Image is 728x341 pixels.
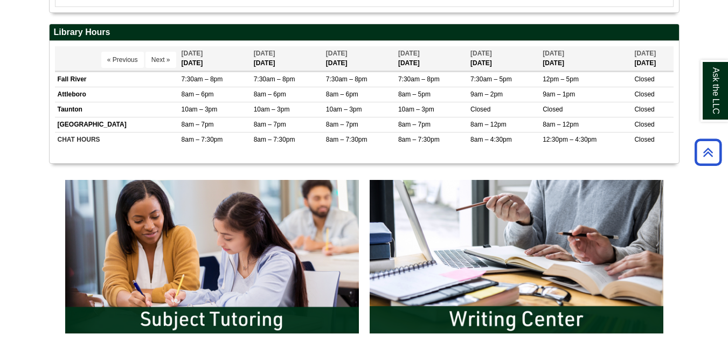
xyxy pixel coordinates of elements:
[254,136,295,143] span: 8am – 7:30pm
[60,175,364,338] img: Subject Tutoring Information
[182,121,214,128] span: 8am – 7pm
[540,46,632,71] th: [DATE]
[364,175,669,338] img: Writing Center Information
[55,102,179,117] td: Taunton
[468,46,540,71] th: [DATE]
[634,75,654,83] span: Closed
[55,87,179,102] td: Attleboro
[398,121,431,128] span: 8am – 7pm
[543,91,575,98] span: 9am – 1pm
[326,50,348,57] span: [DATE]
[543,106,563,113] span: Closed
[398,75,440,83] span: 7:30am – 8pm
[398,50,420,57] span: [DATE]
[254,91,286,98] span: 8am – 6pm
[55,133,179,148] td: CHAT HOURS
[470,91,503,98] span: 9am – 2pm
[254,106,290,113] span: 10am – 3pm
[182,75,223,83] span: 7:30am – 8pm
[182,136,223,143] span: 8am – 7:30pm
[326,106,362,113] span: 10am – 3pm
[145,52,176,68] button: Next »
[632,46,673,71] th: [DATE]
[251,46,323,71] th: [DATE]
[470,136,512,143] span: 8am – 4:30pm
[543,75,579,83] span: 12pm – 5pm
[691,145,725,159] a: Back to Top
[398,136,440,143] span: 8am – 7:30pm
[326,121,358,128] span: 8am – 7pm
[326,136,368,143] span: 8am – 7:30pm
[543,121,579,128] span: 8am – 12pm
[398,91,431,98] span: 8am – 5pm
[398,106,434,113] span: 10am – 3pm
[396,46,468,71] th: [DATE]
[179,46,251,71] th: [DATE]
[50,24,679,41] h2: Library Hours
[470,50,492,57] span: [DATE]
[543,50,564,57] span: [DATE]
[182,106,218,113] span: 10am – 3pm
[101,52,144,68] button: « Previous
[634,136,654,143] span: Closed
[543,136,597,143] span: 12:30pm – 4:30pm
[323,46,396,71] th: [DATE]
[634,121,654,128] span: Closed
[634,91,654,98] span: Closed
[254,121,286,128] span: 8am – 7pm
[470,106,490,113] span: Closed
[254,50,275,57] span: [DATE]
[326,75,368,83] span: 7:30am – 8pm
[470,121,507,128] span: 8am – 12pm
[634,106,654,113] span: Closed
[55,72,179,87] td: Fall River
[326,91,358,98] span: 8am – 6pm
[634,50,656,57] span: [DATE]
[182,50,203,57] span: [DATE]
[254,75,295,83] span: 7:30am – 8pm
[182,91,214,98] span: 8am – 6pm
[55,117,179,133] td: [GEOGRAPHIC_DATA]
[470,75,512,83] span: 7:30am – 5pm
